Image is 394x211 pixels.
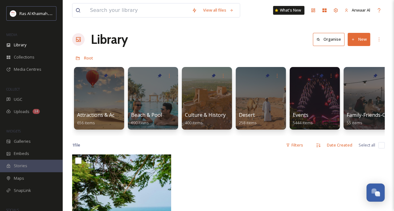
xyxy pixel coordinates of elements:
[293,120,313,126] span: 5444 items
[239,120,257,126] span: 258 items
[14,109,29,115] span: Uploads
[185,120,203,126] span: 400 items
[14,96,22,102] span: UGC
[14,151,29,157] span: Embeds
[19,10,108,16] span: Ras Al Khaimah Tourism Development Authority
[14,188,31,193] span: SnapLink
[77,112,130,126] a: Attractions & Activities656 items
[14,138,31,144] span: Galleries
[313,33,348,46] a: Organise
[91,30,128,49] a: Library
[72,142,80,148] span: 1 file
[200,4,237,16] a: View all files
[131,111,162,118] span: Beach & Pool
[283,139,306,151] div: Filters
[84,55,93,61] span: Root
[324,139,355,151] div: Date Created
[33,109,40,114] div: 14
[10,10,16,17] img: Logo_RAKTDA_RGB-01.png
[14,175,24,181] span: Maps
[341,4,373,16] a: Anwaar Al
[239,111,255,118] span: Desert
[77,120,95,126] span: 656 items
[239,112,257,126] a: Desert258 items
[293,112,313,126] a: Events5444 items
[313,33,344,46] button: Organise
[273,6,304,15] a: What's New
[6,32,17,37] span: MEDIA
[185,111,226,118] span: Culture & History
[6,129,21,133] span: WIDGETS
[77,111,130,118] span: Attractions & Activities
[366,183,385,202] button: Open Chat
[359,142,375,148] span: Select all
[185,112,226,126] a: Culture & History400 items
[14,163,27,169] span: Stories
[131,120,149,126] span: 690 items
[14,54,34,60] span: Collections
[14,42,26,48] span: Library
[6,87,20,91] span: COLLECT
[293,111,308,118] span: Events
[84,54,93,62] a: Root
[14,66,41,72] span: Media Centres
[347,120,362,126] span: 55 items
[352,7,370,13] span: Anwaar Al
[87,3,189,17] input: Search your library
[348,33,370,46] button: New
[131,112,162,126] a: Beach & Pool690 items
